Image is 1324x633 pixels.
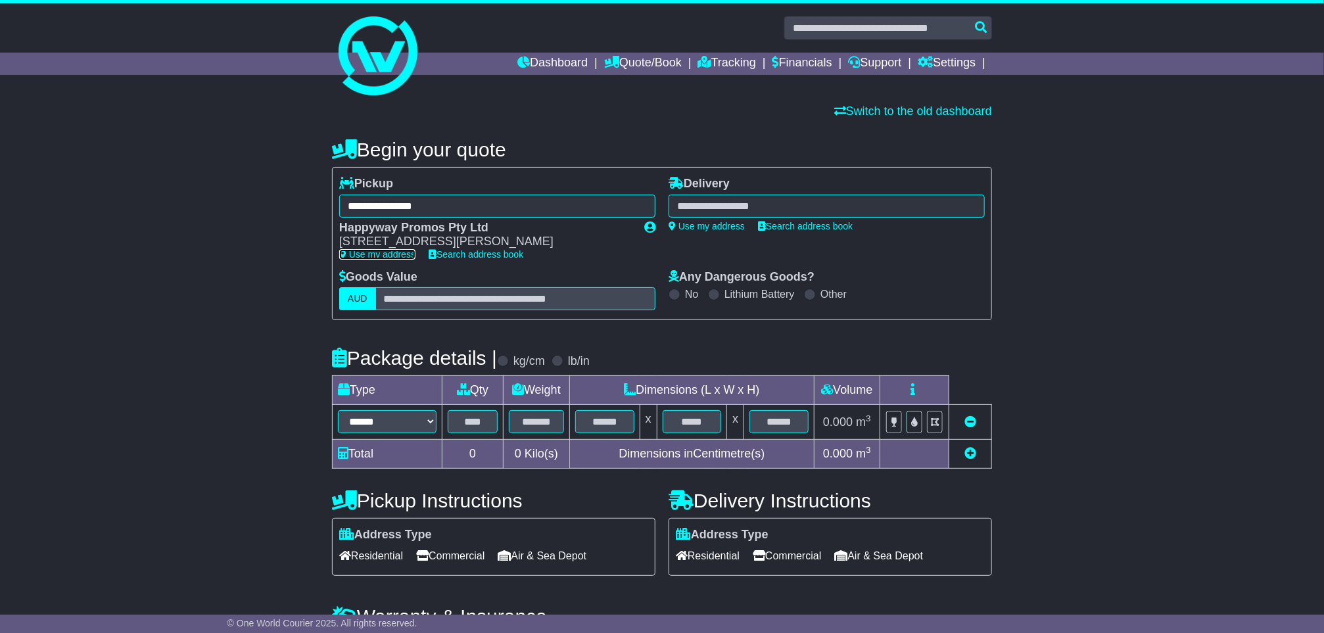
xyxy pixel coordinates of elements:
[339,528,432,542] label: Address Type
[339,249,415,260] a: Use my address
[333,376,442,405] td: Type
[856,447,871,460] span: m
[727,405,744,440] td: x
[333,440,442,469] td: Total
[820,288,847,300] label: Other
[753,546,821,566] span: Commercial
[823,447,853,460] span: 0.000
[724,288,795,300] label: Lithium Battery
[964,415,976,429] a: Remove this item
[339,177,393,191] label: Pickup
[676,546,740,566] span: Residential
[834,105,992,118] a: Switch to the old dashboard
[339,546,403,566] span: Residential
[814,376,880,405] td: Volume
[515,447,521,460] span: 0
[227,618,417,628] span: © One World Courier 2025. All rights reserved.
[758,221,853,231] a: Search address book
[504,440,570,469] td: Kilo(s)
[429,249,523,260] a: Search address book
[669,177,730,191] label: Delivery
[669,490,992,511] h4: Delivery Instructions
[504,376,570,405] td: Weight
[866,445,871,455] sup: 3
[685,288,698,300] label: No
[698,53,756,75] a: Tracking
[849,53,902,75] a: Support
[676,528,768,542] label: Address Type
[416,546,485,566] span: Commercial
[569,440,814,469] td: Dimensions in Centimetre(s)
[498,546,587,566] span: Air & Sea Depot
[604,53,682,75] a: Quote/Book
[964,447,976,460] a: Add new item
[513,354,545,369] label: kg/cm
[339,287,376,310] label: AUD
[569,376,814,405] td: Dimensions (L x W x H)
[918,53,976,75] a: Settings
[332,139,992,160] h4: Begin your quote
[332,605,992,627] h4: Warranty & Insurance
[442,376,504,405] td: Qty
[640,405,657,440] td: x
[823,415,853,429] span: 0.000
[856,415,871,429] span: m
[772,53,832,75] a: Financials
[332,490,655,511] h4: Pickup Instructions
[332,347,497,369] h4: Package details |
[669,221,745,231] a: Use my address
[339,270,417,285] label: Goods Value
[517,53,588,75] a: Dashboard
[669,270,815,285] label: Any Dangerous Goods?
[442,440,504,469] td: 0
[866,413,871,423] sup: 3
[568,354,590,369] label: lb/in
[339,235,631,249] div: [STREET_ADDRESS][PERSON_NAME]
[835,546,924,566] span: Air & Sea Depot
[339,221,631,235] div: Happyway Promos Pty Ltd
